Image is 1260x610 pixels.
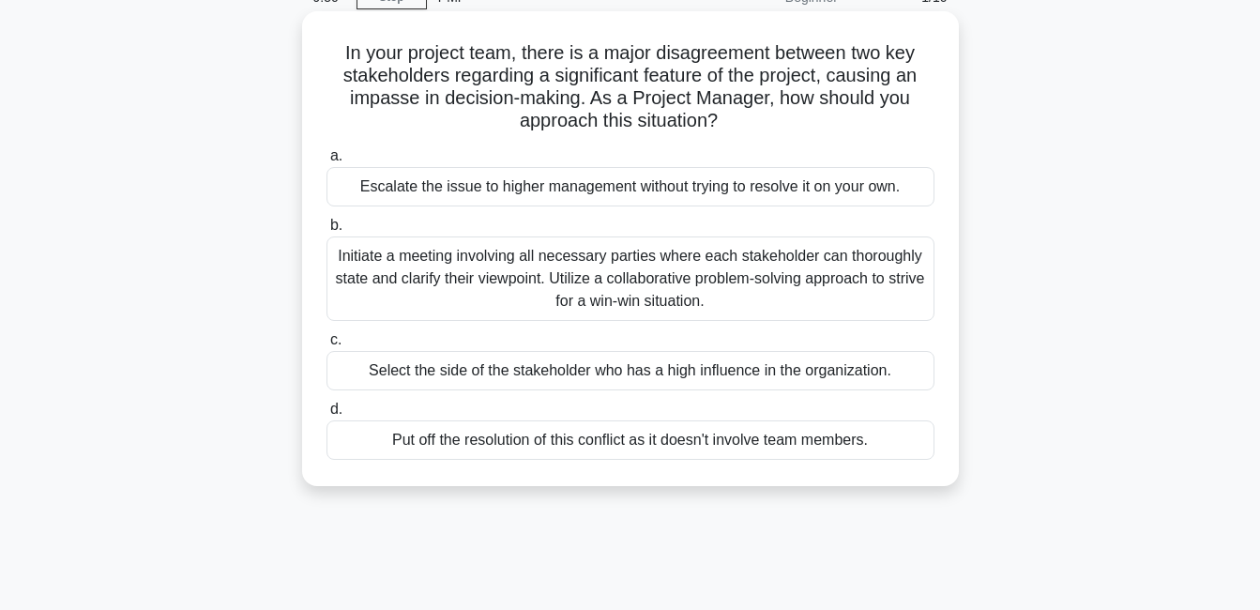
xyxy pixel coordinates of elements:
[330,401,342,417] span: d.
[325,41,936,133] h5: In your project team, there is a major disagreement between two key stakeholders regarding a sign...
[326,236,934,321] div: Initiate a meeting involving all necessary parties where each stakeholder can thoroughly state an...
[330,217,342,233] span: b.
[326,351,934,390] div: Select the side of the stakeholder who has a high influence in the organization.
[326,167,934,206] div: Escalate the issue to higher management without trying to resolve it on your own.
[330,331,342,347] span: c.
[326,420,934,460] div: Put off the resolution of this conflict as it doesn't involve team members.
[330,147,342,163] span: a.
